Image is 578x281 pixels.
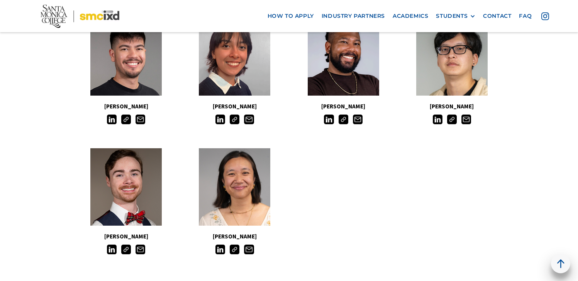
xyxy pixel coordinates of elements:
[121,115,131,124] img: Link icon
[389,9,432,23] a: Academics
[107,245,117,254] img: LinkedIn icon
[515,9,536,23] a: faq
[180,231,289,242] h5: [PERSON_NAME]
[289,101,398,111] h5: [PERSON_NAME]
[436,13,468,19] div: STUDENTS
[230,115,239,124] img: Link icon
[107,115,117,124] img: LinkedIn icon
[264,9,318,23] a: how to apply
[353,115,363,124] img: Email icon
[398,101,506,111] h5: [PERSON_NAME]
[433,115,442,124] img: LinkedIn icon
[244,245,254,254] img: Email icon
[541,12,549,20] img: icon - instagram
[136,115,145,124] img: Email icon
[215,115,225,124] img: LinkedIn icon
[72,231,180,242] h5: [PERSON_NAME]
[121,245,131,254] img: Link icon
[180,101,289,111] h5: [PERSON_NAME]
[436,13,475,19] div: STUDENTS
[244,115,254,124] img: Email icon
[230,245,239,254] img: Link icon
[324,115,334,124] img: LinkedIn icon
[41,5,119,28] img: Santa Monica College - SMC IxD logo
[136,245,145,254] img: Email icon
[318,9,389,23] a: industry partners
[215,245,225,254] img: LinkedIn icon
[339,115,348,124] img: Link icon
[551,254,570,273] a: back to top
[479,9,515,23] a: contact
[461,115,471,124] img: Email icon
[72,101,180,111] h5: [PERSON_NAME]
[447,115,457,124] img: Link icon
